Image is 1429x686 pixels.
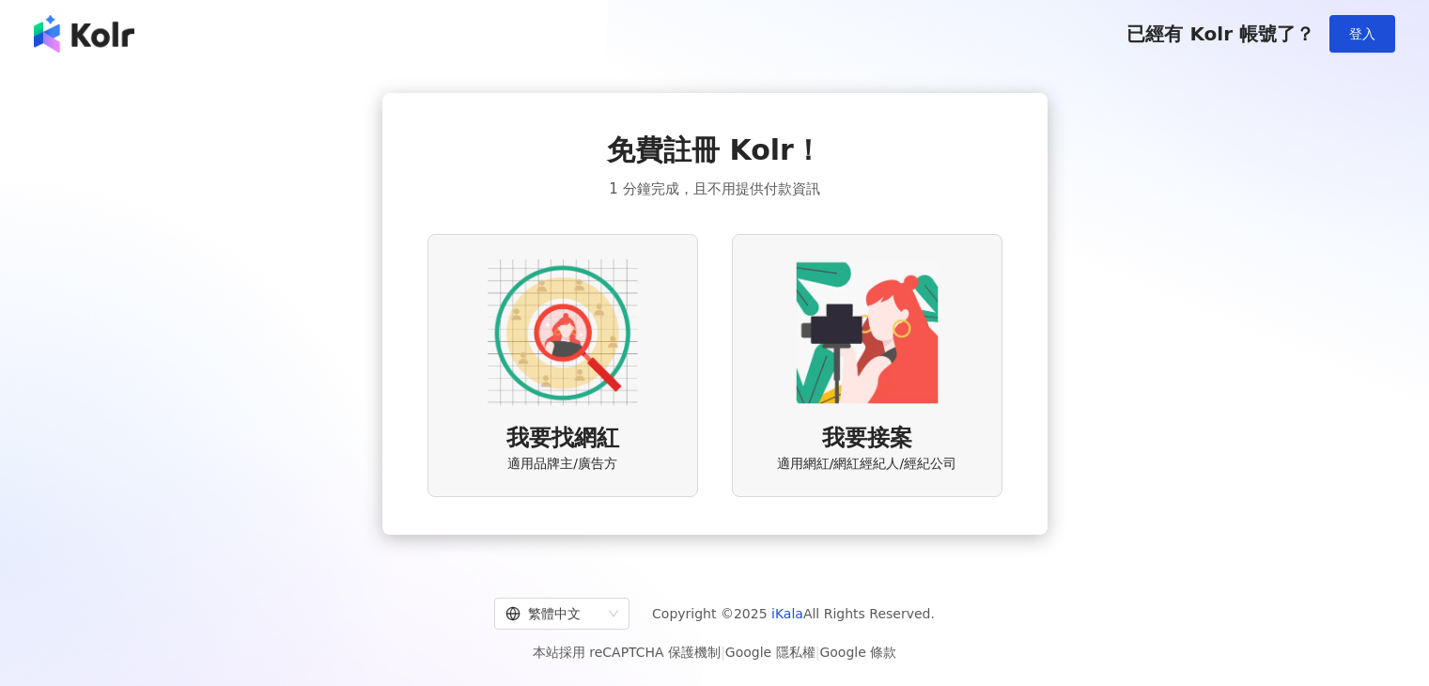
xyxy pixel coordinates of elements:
[533,641,896,663] span: 本站採用 reCAPTCHA 保護機制
[609,178,819,200] span: 1 分鐘完成，且不用提供付款資訊
[771,606,803,621] a: iKala
[652,602,935,625] span: Copyright © 2025 All Rights Reserved.
[725,645,815,660] a: Google 隱私權
[34,15,134,53] img: logo
[1349,26,1375,41] span: 登入
[505,599,601,629] div: 繁體中文
[507,455,617,474] span: 適用品牌主/廣告方
[792,257,942,408] img: KOL identity option
[777,455,956,474] span: 適用網紅/網紅經紀人/經紀公司
[721,645,725,660] span: |
[607,131,822,170] span: 免費註冊 Kolr！
[488,257,638,408] img: AD identity option
[506,423,619,455] span: 我要找網紅
[819,645,896,660] a: Google 條款
[1126,23,1314,45] span: 已經有 Kolr 帳號了？
[822,423,912,455] span: 我要接案
[1329,15,1395,53] button: 登入
[815,645,820,660] span: |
